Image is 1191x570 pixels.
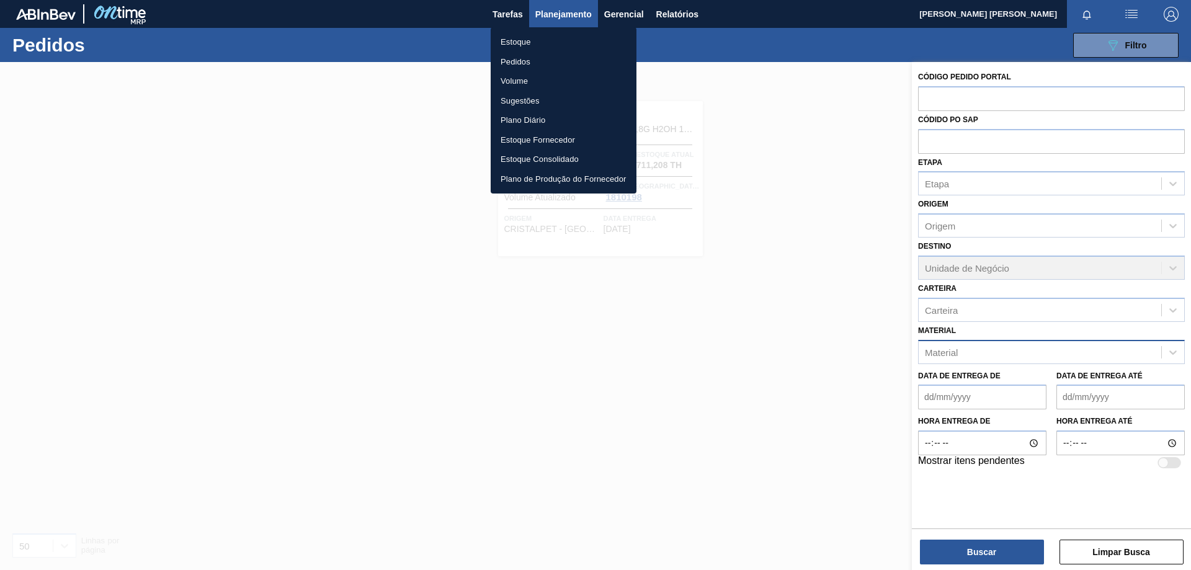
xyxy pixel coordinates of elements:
a: Estoque Consolidado [491,149,636,169]
a: Plano Diário [491,110,636,130]
a: Volume [491,71,636,91]
a: Sugestões [491,91,636,111]
a: Pedidos [491,52,636,72]
a: Estoque [491,32,636,52]
a: Plano de Produção do Fornecedor [491,169,636,189]
a: Estoque Fornecedor [491,130,636,150]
